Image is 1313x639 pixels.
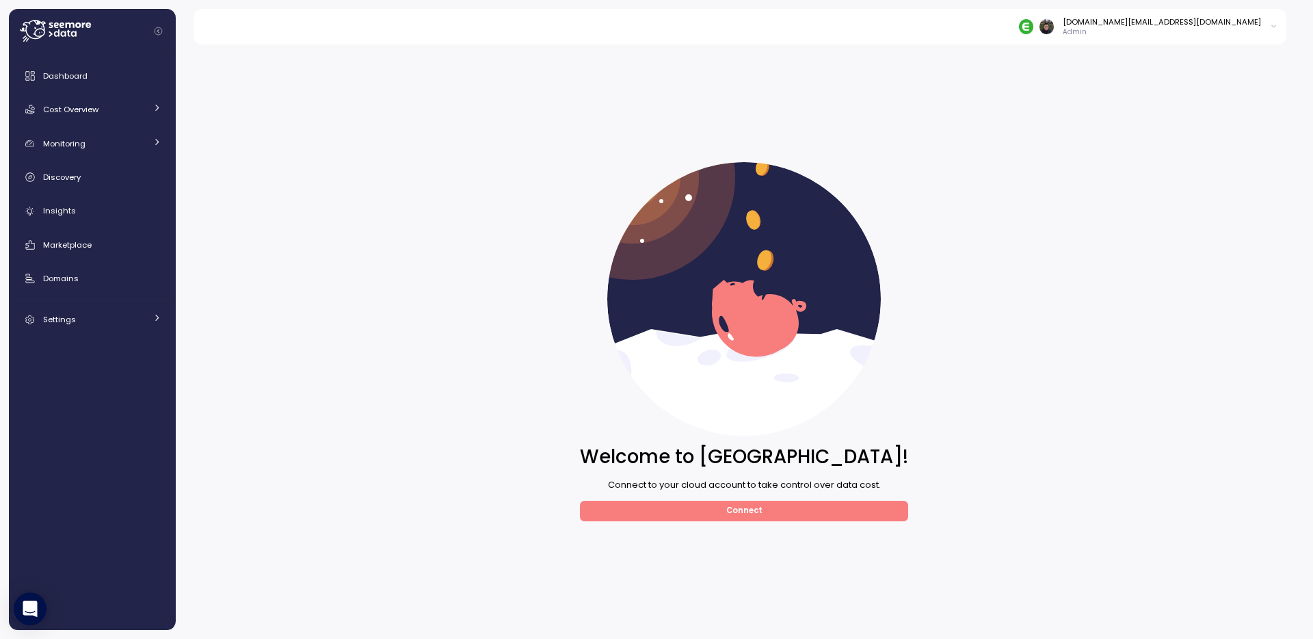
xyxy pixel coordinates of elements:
[580,445,908,469] h1: Welcome to [GEOGRAPHIC_DATA]!
[1063,16,1261,27] div: [DOMAIN_NAME][EMAIL_ADDRESS][DOMAIN_NAME]
[1039,19,1054,34] img: 8a667c340b96c72f6b400081a025948b
[43,138,85,149] span: Monitoring
[43,314,76,325] span: Settings
[14,592,47,625] div: Open Intercom Messenger
[14,96,170,123] a: Cost Overview
[14,231,170,259] a: Marketplace
[580,501,908,521] a: Connect
[14,265,170,292] a: Domains
[43,172,81,183] span: Discovery
[608,478,881,492] p: Connect to your cloud account to take control over data cost.
[43,70,88,81] span: Dashboard
[1063,27,1261,37] p: Admin
[43,205,76,216] span: Insights
[14,62,170,90] a: Dashboard
[43,239,92,250] span: Marketplace
[607,162,881,436] img: splash
[14,198,170,225] a: Insights
[14,130,170,157] a: Monitoring
[726,501,762,520] span: Connect
[43,104,98,115] span: Cost Overview
[1019,19,1033,34] img: 689adfd76a9d17b9213495f1.PNG
[14,164,170,191] a: Discovery
[14,306,170,333] a: Settings
[150,26,167,36] button: Collapse navigation
[43,273,79,284] span: Domains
